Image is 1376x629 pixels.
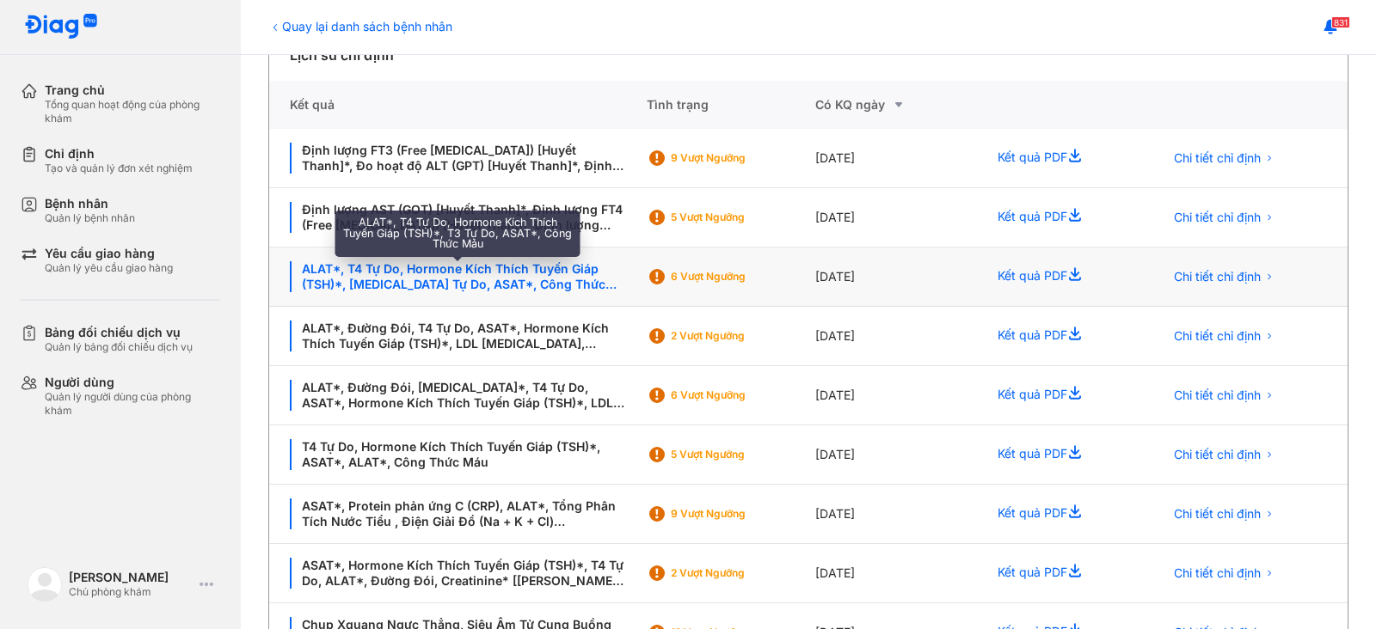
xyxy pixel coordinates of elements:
[268,17,452,35] div: Quay lại danh sách bệnh nhân
[69,585,193,599] div: Chủ phòng khám
[1164,145,1285,171] button: Chi tiết chỉ định
[1164,501,1285,527] button: Chi tiết chỉ định
[671,566,808,580] div: 2 Vượt ngưỡng
[1164,442,1285,467] button: Chi tiết chỉ định
[1164,323,1285,349] button: Chi tiết chỉ định
[671,211,808,224] div: 5 Vượt ngưỡng
[1164,382,1285,408] button: Chi tiết chỉ định
[815,129,977,188] div: [DATE]
[45,196,135,211] div: Bệnh nhân
[45,261,173,275] div: Quản lý yêu cầu giao hàng
[671,329,808,343] div: 2 Vượt ngưỡng
[269,81,647,129] div: Kết quả
[671,270,808,284] div: 6 Vượt ngưỡng
[45,146,193,162] div: Chỉ định
[647,81,815,129] div: Tình trạng
[977,307,1143,366] div: Kết quả PDF
[1164,264,1285,290] button: Chi tiết chỉ định
[977,485,1143,544] div: Kết quả PDF
[977,188,1143,247] div: Kết quả PDF
[290,558,626,589] div: ASAT*, Hormone Kích Thích Tuyến Giáp (TSH)*, T4 Tự Do, ALAT*, Đường Đói, Creatinine* [[PERSON_NAM...
[1174,565,1261,581] span: Chi tiết chỉ định
[290,45,394,65] div: Lịch sử chỉ định
[45,375,220,390] div: Người dùng
[1164,205,1285,230] button: Chi tiết chỉ định
[977,425,1143,485] div: Kết quả PDF
[69,570,193,585] div: [PERSON_NAME]
[28,567,62,602] img: logo
[671,507,808,521] div: 9 Vượt ngưỡng
[671,388,808,402] div: 6 Vượt ngưỡng
[45,325,193,340] div: Bảng đối chiếu dịch vụ
[1174,150,1261,166] span: Chi tiết chỉ định
[290,261,626,292] div: ALAT*, T4 Tự Do, Hormone Kích Thích Tuyến Giáp (TSH)*, [MEDICAL_DATA] Tự Do, ASAT*, Công Thức Máu
[977,129,1143,188] div: Kết quả PDF
[24,14,98,40] img: logo
[671,448,808,461] div: 5 Vượt ngưỡng
[1174,447,1261,462] span: Chi tiết chỉ định
[815,544,977,603] div: [DATE]
[45,211,135,225] div: Quản lý bệnh nhân
[815,366,977,425] div: [DATE]
[815,188,977,247] div: [DATE]
[1164,560,1285,586] button: Chi tiết chỉ định
[1174,328,1261,344] span: Chi tiết chỉ định
[45,246,173,261] div: Yêu cầu giao hàng
[815,425,977,485] div: [DATE]
[1174,388,1261,403] span: Chi tiết chỉ định
[1174,506,1261,522] span: Chi tiết chỉ định
[45,390,220,418] div: Quản lý người dùng của phòng khám
[977,247,1143,307] div: Kết quả PDF
[290,143,626,174] div: Định lượng FT3 (Free [MEDICAL_DATA]) [Huyết Thanh]*, Đo hoạt độ ALT (GPT) [Huyết Thanh]*, Định lư...
[45,98,220,125] div: Tổng quan hoạt động của phòng khám
[45,82,220,98] div: Trang chủ
[815,485,977,544] div: [DATE]
[815,307,977,366] div: [DATE]
[815,247,977,307] div: [DATE]
[1174,269,1261,284] span: Chi tiết chỉ định
[1174,210,1261,225] span: Chi tiết chỉ định
[290,439,626,470] div: T4 Tự Do, Hormone Kích Thích Tuyến Giáp (TSH)*, ASAT*, ALAT*, Công Thức Máu
[290,498,626,529] div: ASAT*, Protein phản ứng C (CRP), ALAT*, Tổng Phân Tích Nước Tiểu , Điện Giải Đồ (Na + K + Cl) [[P...
[290,380,626,411] div: ALAT*, Đường Đói, [MEDICAL_DATA]*, T4 Tự Do, ASAT*, Hormone Kích Thích Tuyến Giáp (TSH)*, LDL [ME...
[290,202,626,233] div: Định lượng AST (GOT) [Huyết Thanh]*, Định lượng FT4 (Free [MEDICAL_DATA]) [Huyết Thanh], Định lượ...
[45,340,193,354] div: Quản lý bảng đối chiếu dịch vụ
[977,366,1143,425] div: Kết quả PDF
[671,151,808,165] div: 9 Vượt ngưỡng
[1331,16,1350,28] span: 831
[977,544,1143,603] div: Kết quả PDF
[815,95,977,115] div: Có KQ ngày
[290,321,626,351] div: ALAT*, Đường Đói, T4 Tự Do, ASAT*, Hormone Kích Thích Tuyến Giáp (TSH)*, LDL [MEDICAL_DATA], [MED...
[45,162,193,175] div: Tạo và quản lý đơn xét nghiệm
